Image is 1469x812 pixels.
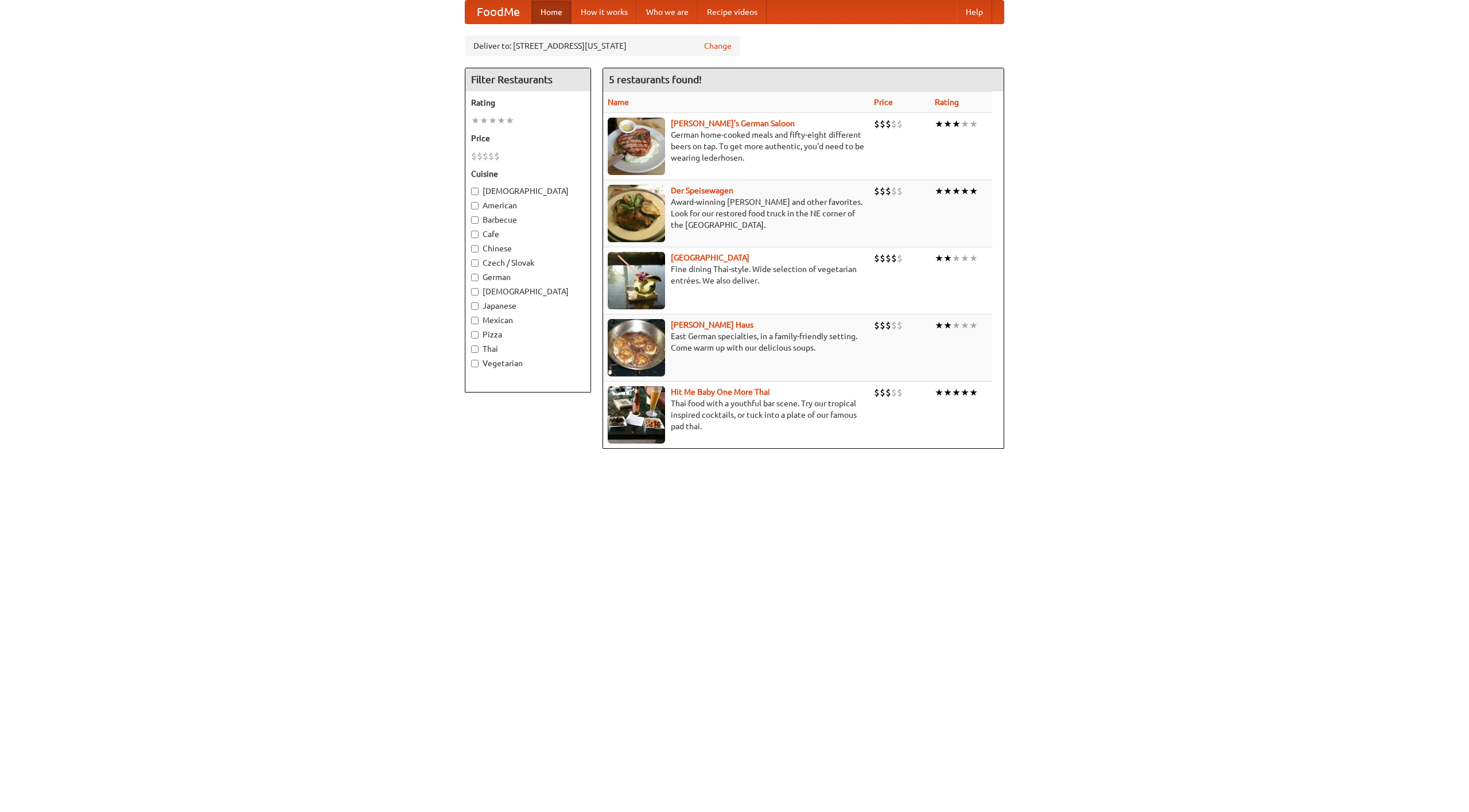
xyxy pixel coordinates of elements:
label: Japanese [471,300,585,312]
li: ★ [488,114,497,127]
a: Price [874,98,893,107]
li: $ [897,386,903,399]
img: satay.jpg [608,252,665,309]
li: ★ [497,114,506,127]
a: Home [531,1,572,24]
label: Pizza [471,329,585,340]
li: $ [897,252,903,265]
li: ★ [943,118,952,130]
li: $ [885,386,891,399]
a: [PERSON_NAME]'s German Saloon [671,119,795,128]
a: [GEOGRAPHIC_DATA] [671,253,749,262]
li: ★ [961,185,969,197]
input: Thai [471,345,479,353]
li: ★ [969,386,978,399]
input: Cafe [471,231,479,238]
li: $ [885,319,891,332]
p: Award-winning [PERSON_NAME] and other favorites. Look for our restored food truck in the NE corne... [608,196,865,231]
li: ★ [935,386,943,399]
img: babythai.jpg [608,386,665,444]
a: Help [957,1,992,24]
li: ★ [952,319,961,332]
li: ★ [961,252,969,265]
b: [PERSON_NAME] Haus [671,320,753,329]
img: kohlhaus.jpg [608,319,665,376]
li: ★ [935,118,943,130]
a: FoodMe [465,1,531,24]
label: German [471,271,585,283]
li: $ [891,319,897,332]
li: ★ [935,319,943,332]
p: German home-cooked meals and fifty-eight different beers on tap. To get more authentic, you'd nee... [608,129,865,164]
li: ★ [961,118,969,130]
li: ★ [969,252,978,265]
li: $ [874,319,880,332]
img: esthers.jpg [608,118,665,175]
label: American [471,200,585,211]
ng-pluralize: 5 restaurants found! [609,74,702,85]
li: ★ [952,185,961,197]
input: German [471,274,479,281]
input: Vegetarian [471,360,479,367]
h5: Price [471,133,585,144]
li: ★ [952,386,961,399]
li: $ [874,386,880,399]
input: Pizza [471,331,479,339]
li: $ [885,118,891,130]
p: Fine dining Thai-style. Wide selection of vegetarian entrées. We also deliver. [608,263,865,286]
input: American [471,202,479,209]
label: Cafe [471,228,585,240]
li: ★ [471,114,480,127]
li: $ [874,118,880,130]
li: $ [885,185,891,197]
li: ★ [506,114,514,127]
li: $ [880,118,885,130]
input: Czech / Slovak [471,259,479,267]
li: $ [874,185,880,197]
li: ★ [961,386,969,399]
li: $ [897,319,903,332]
label: Thai [471,343,585,355]
b: Hit Me Baby One More Thai [671,387,770,397]
li: ★ [969,118,978,130]
li: ★ [943,319,952,332]
li: ★ [969,319,978,332]
p: Thai food with a youthful bar scene. Try our tropical inspired cocktails, or tuck into a plate of... [608,398,865,432]
li: $ [477,150,483,162]
li: $ [891,185,897,197]
li: $ [488,150,494,162]
label: Czech / Slovak [471,257,585,269]
h5: Cuisine [471,168,585,180]
li: ★ [961,319,969,332]
li: $ [880,319,885,332]
a: Change [704,40,732,52]
input: Chinese [471,245,479,252]
li: ★ [943,252,952,265]
li: $ [874,252,880,265]
p: East German specialties, in a family-friendly setting. Come warm up with our delicious soups. [608,331,865,353]
li: $ [897,185,903,197]
li: $ [897,118,903,130]
li: ★ [943,185,952,197]
a: Who we are [637,1,698,24]
li: ★ [969,185,978,197]
h4: Filter Restaurants [465,68,590,91]
input: [DEMOGRAPHIC_DATA] [471,188,479,195]
li: $ [880,252,885,265]
a: How it works [572,1,637,24]
li: $ [891,252,897,265]
li: $ [891,386,897,399]
div: Deliver to: [STREET_ADDRESS][US_STATE] [465,36,740,56]
li: $ [471,150,477,162]
h5: Rating [471,97,585,108]
a: Der Speisewagen [671,186,733,195]
label: [DEMOGRAPHIC_DATA] [471,286,585,297]
input: [DEMOGRAPHIC_DATA] [471,288,479,296]
li: $ [880,386,885,399]
a: Recipe videos [698,1,767,24]
a: Rating [935,98,959,107]
a: Name [608,98,629,107]
input: Mexican [471,317,479,324]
